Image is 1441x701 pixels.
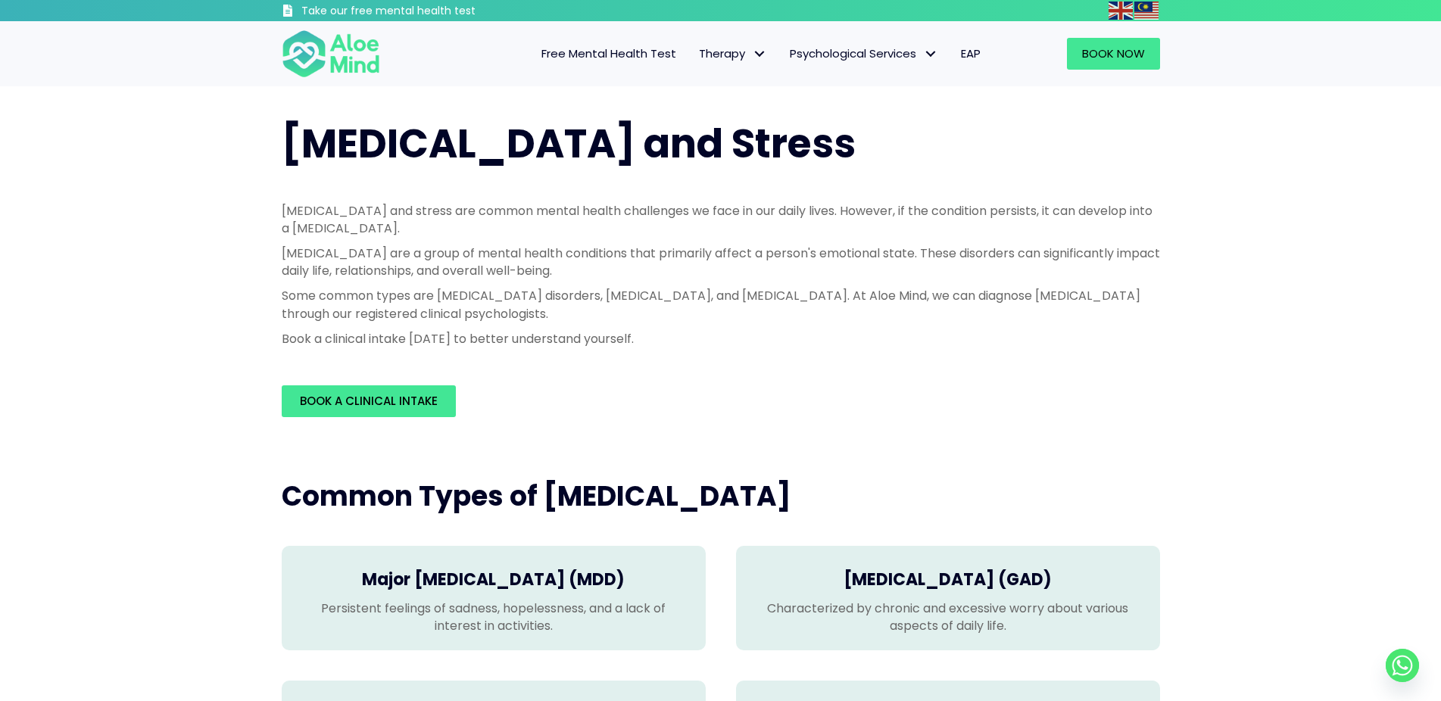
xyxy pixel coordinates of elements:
p: [MEDICAL_DATA] and stress are common mental health challenges we face in our daily lives. However... [282,202,1160,237]
span: Free Mental Health Test [541,45,676,61]
p: [MEDICAL_DATA] are a group of mental health conditions that primarily affect a person's emotional... [282,245,1160,279]
p: Characterized by chronic and excessive worry about various aspects of daily life. [751,600,1145,634]
img: ms [1134,2,1159,20]
p: Persistent feelings of sadness, hopelessness, and a lack of interest in activities. [297,600,691,634]
a: English [1109,2,1134,19]
span: Psychological Services: submenu [920,43,942,65]
img: en [1109,2,1133,20]
span: Therapy: submenu [749,43,771,65]
h4: Major [MEDICAL_DATA] (MDD) [297,569,691,592]
span: Psychological Services [790,45,938,61]
a: Take our free mental health test [282,4,557,21]
a: Free Mental Health Test [530,38,688,70]
a: Whatsapp [1386,649,1419,682]
a: Book a Clinical Intake [282,385,456,417]
span: EAP [961,45,981,61]
h3: Take our free mental health test [301,4,557,19]
span: Therapy [699,45,767,61]
span: Book a Clinical Intake [300,393,438,409]
a: Book Now [1067,38,1160,70]
span: Common Types of [MEDICAL_DATA] [282,477,791,516]
a: Malay [1134,2,1160,19]
nav: Menu [400,38,992,70]
a: TherapyTherapy: submenu [688,38,778,70]
p: Some common types are [MEDICAL_DATA] disorders, [MEDICAL_DATA], and [MEDICAL_DATA]. At Aloe Mind,... [282,287,1160,322]
span: Book Now [1082,45,1145,61]
a: Psychological ServicesPsychological Services: submenu [778,38,950,70]
a: EAP [950,38,992,70]
span: [MEDICAL_DATA] and Stress [282,116,856,171]
img: Aloe mind Logo [282,29,380,79]
h4: [MEDICAL_DATA] (GAD) [751,569,1145,592]
p: Book a clinical intake [DATE] to better understand yourself. [282,330,1160,347]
